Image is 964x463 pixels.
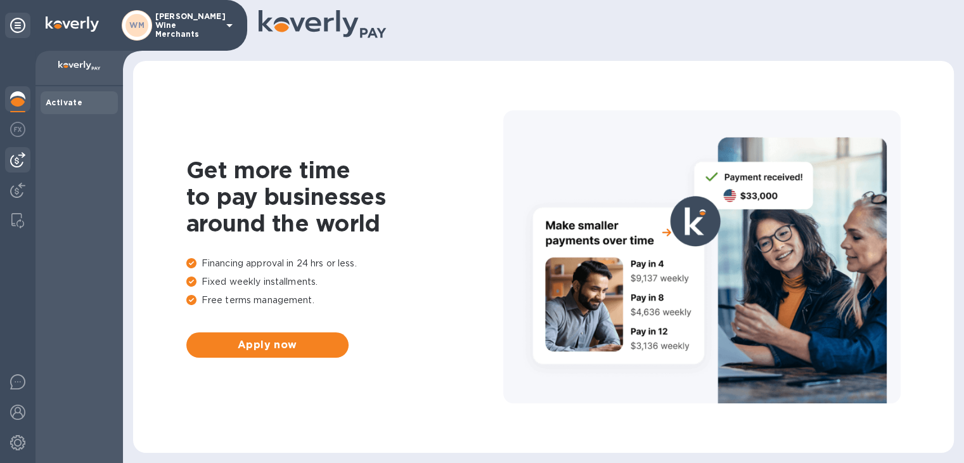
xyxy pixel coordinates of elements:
b: WM [129,20,145,30]
p: [PERSON_NAME] Wine Merchants [155,12,219,39]
h1: Get more time to pay businesses around the world [186,157,503,237]
p: Fixed weekly installments. [186,275,503,289]
b: Activate [46,98,82,107]
div: Unpin categories [5,13,30,38]
img: Foreign exchange [10,122,25,137]
p: Financing approval in 24 hrs or less. [186,257,503,270]
button: Apply now [186,332,349,358]
img: Logo [46,16,99,32]
p: Free terms management. [186,294,503,307]
span: Apply now [196,337,338,353]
